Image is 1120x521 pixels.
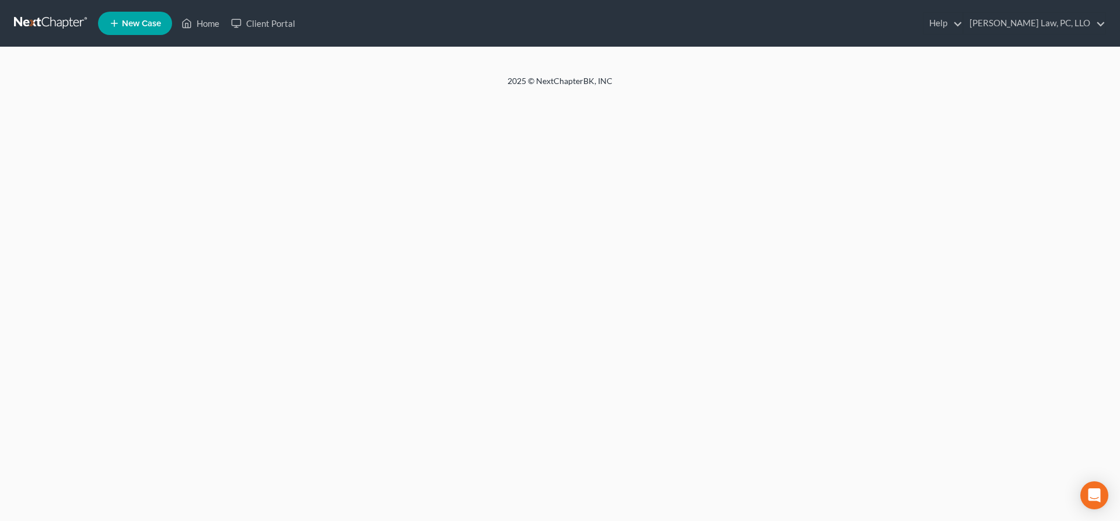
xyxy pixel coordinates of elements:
div: Open Intercom Messenger [1080,481,1108,509]
div: 2025 © NextChapterBK, INC [228,75,892,96]
a: [PERSON_NAME] Law, PC, LLO [964,13,1105,34]
a: Client Portal [225,13,301,34]
a: Home [176,13,225,34]
new-legal-case-button: New Case [98,12,172,35]
a: Help [923,13,963,34]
